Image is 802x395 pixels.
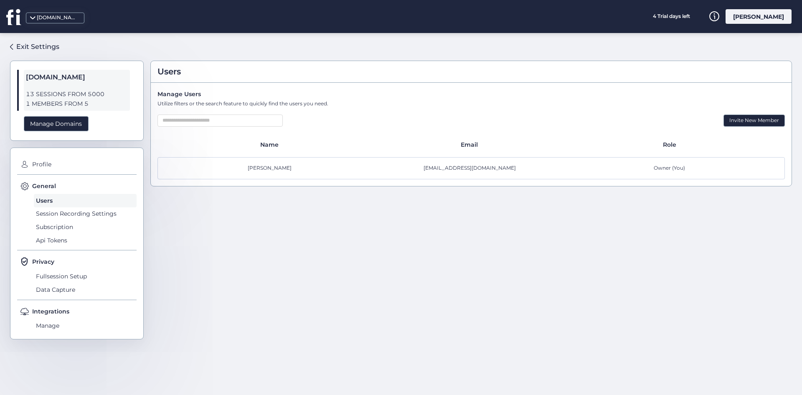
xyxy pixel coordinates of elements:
[34,234,137,247] span: Api Tokens
[32,257,54,266] span: Privacy
[26,72,128,83] span: [DOMAIN_NAME]
[34,207,137,221] span: Session Recording Settings
[371,164,571,172] div: [EMAIL_ADDRESS][DOMAIN_NAME]
[16,41,59,52] div: Exit Settings
[157,65,181,78] span: Users
[640,9,703,24] div: 4 Trial days left
[34,270,137,283] span: Fullsession Setup
[34,194,137,207] span: Users
[171,164,371,172] div: [PERSON_NAME]
[34,220,137,234] span: Subscription
[34,283,137,296] span: Data Capture
[371,140,571,149] div: Email
[726,9,792,24] div: [PERSON_NAME]
[30,158,137,171] span: Profile
[723,115,785,127] div: Invite New Member
[171,140,371,149] div: Name
[157,89,785,99] div: Manage Users
[26,99,128,109] span: 1 MEMBERS FROM 5
[34,319,137,333] span: Manage
[10,40,59,54] a: Exit Settings
[654,164,685,172] span: Owner (You)
[571,140,772,149] div: Role
[24,116,89,132] div: Manage Domains
[32,181,56,191] span: General
[157,100,785,108] div: Utilize filters or the search feature to quickly find the users you need.
[26,89,128,99] span: 13 SESSIONS FROM 5000
[37,14,79,22] div: [DOMAIN_NAME]
[32,307,69,316] span: Integrations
